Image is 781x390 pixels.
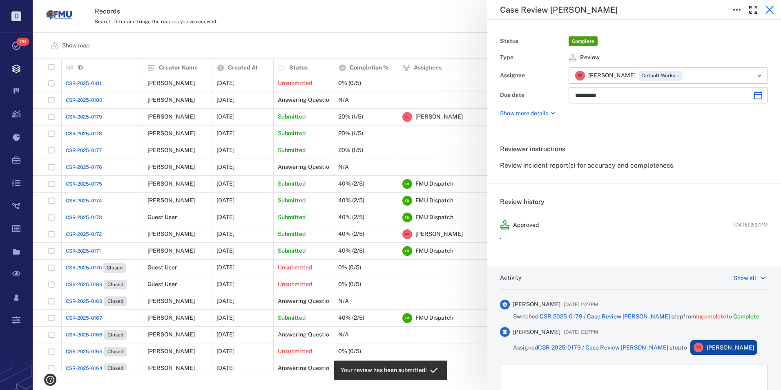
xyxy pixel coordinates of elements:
[500,161,768,170] p: Review incident report(s) for accuracy and completeness.
[707,344,754,352] span: [PERSON_NAME]
[750,87,766,103] button: Choose date, selected date is Sep 4, 2025
[513,313,759,321] span: Switched step from to
[500,52,565,63] div: Type
[513,328,560,336] span: [PERSON_NAME]
[570,38,596,45] span: Complete
[734,221,768,229] span: [DATE] 2:27PM
[588,72,636,80] span: [PERSON_NAME]
[729,2,745,18] button: Toggle to Edit Boxes
[500,90,565,101] div: Due date
[16,38,29,46] span: 26
[580,54,600,62] span: Review
[493,213,774,253] div: Approved[DATE] 2:27PM.
[694,343,703,352] div: R R
[513,221,539,229] p: Approved
[734,273,756,283] div: Show all
[500,70,565,81] div: Assignee
[500,110,548,118] p: Show more details
[500,36,565,47] div: Status
[500,233,768,241] p: .
[538,344,668,351] a: CSR-2025-0179 / Case Review [PERSON_NAME]
[500,144,768,154] h6: Reviewer instructions
[754,70,765,81] button: Open
[513,300,560,309] span: [PERSON_NAME]
[564,300,598,309] span: [DATE] 2:27PM
[500,274,522,282] h6: Activity
[11,11,21,21] p: D
[761,2,778,18] button: Close
[540,313,670,320] a: CSR-2025-0179 / Case Review [PERSON_NAME]
[18,6,35,13] span: Help
[500,5,618,15] h5: Case Review [PERSON_NAME]
[640,72,681,79] span: Default Workspace
[696,313,726,320] span: Incomplete
[513,344,687,352] span: Assigned step to
[564,327,598,337] span: [DATE] 2:27PM
[575,71,585,81] div: R R
[341,363,427,378] div: Your review has been submitted!
[500,197,768,207] h6: Review history
[733,313,759,320] span: Complete
[745,2,761,18] button: Toggle Fullscreen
